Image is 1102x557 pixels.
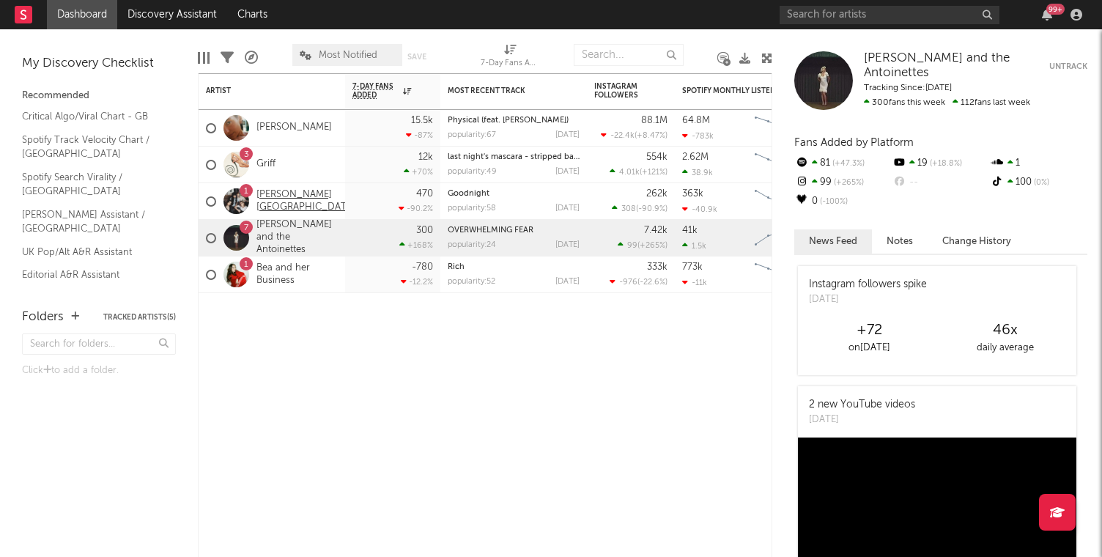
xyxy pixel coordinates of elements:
[448,204,496,213] div: popularity: 58
[481,55,539,73] div: 7-Day Fans Added (7-Day Fans Added)
[619,278,637,287] span: -976
[1049,51,1087,81] button: Untrack
[574,44,684,66] input: Search...
[448,131,496,139] div: popularity: 67
[448,168,497,176] div: popularity: 49
[418,152,433,162] div: 12k
[1032,179,1049,187] span: 0 %
[682,131,714,141] div: -783k
[22,55,176,73] div: My Discovery Checklist
[809,413,915,427] div: [DATE]
[1046,4,1065,15] div: 99 +
[864,98,1030,107] span: 112 fans last week
[642,169,665,177] span: +121 %
[619,169,640,177] span: 4.01k
[644,226,668,235] div: 7.42k
[682,226,698,235] div: 41k
[612,204,668,213] div: ( )
[416,189,433,199] div: 470
[818,198,848,206] span: -100 %
[404,167,433,177] div: +70 %
[864,98,945,107] span: 300 fans this week
[638,205,665,213] span: -90.9 %
[640,242,665,250] span: +265 %
[22,244,161,260] a: UK Pop/Alt A&R Assistant
[682,204,717,214] div: -40.9k
[22,169,161,199] a: Spotify Search Virality / [GEOGRAPHIC_DATA]
[748,183,814,220] svg: Chart title
[610,167,668,177] div: ( )
[682,262,703,272] div: 773k
[245,37,258,79] div: A&R Pipeline
[221,37,234,79] div: Filters
[481,37,539,79] div: 7-Day Fans Added (7-Day Fans Added)
[682,152,709,162] div: 2.62M
[555,131,580,139] div: [DATE]
[594,82,646,100] div: Instagram Followers
[830,160,865,168] span: +47.3 %
[406,130,433,140] div: -87 %
[748,147,814,183] svg: Chart title
[794,173,892,192] div: 99
[682,241,706,251] div: 1.5k
[401,277,433,287] div: -12.2 %
[682,278,707,287] div: -11k
[448,226,533,235] a: OVERWHELMING FEAR
[618,240,668,250] div: ( )
[990,154,1087,173] div: 1
[412,262,433,272] div: -780
[809,292,927,307] div: [DATE]
[256,219,338,257] a: [PERSON_NAME] and the Antoinettes
[646,189,668,199] div: 262k
[22,362,176,380] div: Click to add a folder.
[448,153,613,161] a: last night's mascara - stripped back version
[198,37,210,79] div: Edit Columns
[319,51,377,60] span: Most Notified
[22,87,176,105] div: Recommended
[411,116,433,125] div: 15.5k
[748,110,814,147] svg: Chart title
[928,229,1026,254] button: Change History
[990,173,1087,192] div: 100
[802,339,937,357] div: on [DATE]
[448,117,580,125] div: Physical (feat. Troye Sivan)
[601,130,668,140] div: ( )
[892,154,989,173] div: 19
[256,158,275,171] a: Griff
[22,108,161,125] a: Critical Algo/Viral Chart - GB
[206,86,316,95] div: Artist
[555,278,580,286] div: [DATE]
[864,52,1010,79] span: [PERSON_NAME] and the Antoinettes
[937,339,1073,357] div: daily average
[103,314,176,321] button: Tracked Artists(5)
[832,179,864,187] span: +265 %
[647,262,668,272] div: 333k
[22,267,161,297] a: Editorial A&R Assistant ([GEOGRAPHIC_DATA])
[399,204,433,213] div: -90.2 %
[448,117,569,125] a: Physical (feat. [PERSON_NAME])
[864,84,952,92] span: Tracking Since: [DATE]
[928,160,962,168] span: +18.8 %
[794,137,914,148] span: Fans Added by Platform
[809,277,927,292] div: Instagram followers spike
[802,322,937,339] div: +72
[780,6,999,24] input: Search for artists
[256,189,355,214] a: [PERSON_NAME][GEOGRAPHIC_DATA]
[872,229,928,254] button: Notes
[352,82,399,100] span: 7-Day Fans Added
[682,116,710,125] div: 64.8M
[637,132,665,140] span: +8.47 %
[555,241,580,249] div: [DATE]
[682,189,703,199] div: 363k
[748,220,814,257] svg: Chart title
[555,168,580,176] div: [DATE]
[748,257,814,293] svg: Chart title
[682,86,792,95] div: Spotify Monthly Listeners
[610,132,635,140] span: -22.4k
[864,51,1049,81] a: [PERSON_NAME] and the Antoinettes
[937,322,1073,339] div: 46 x
[22,309,64,326] div: Folders
[256,262,338,287] a: Bea and her Business
[641,116,668,125] div: 88.1M
[448,190,580,198] div: Goodnight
